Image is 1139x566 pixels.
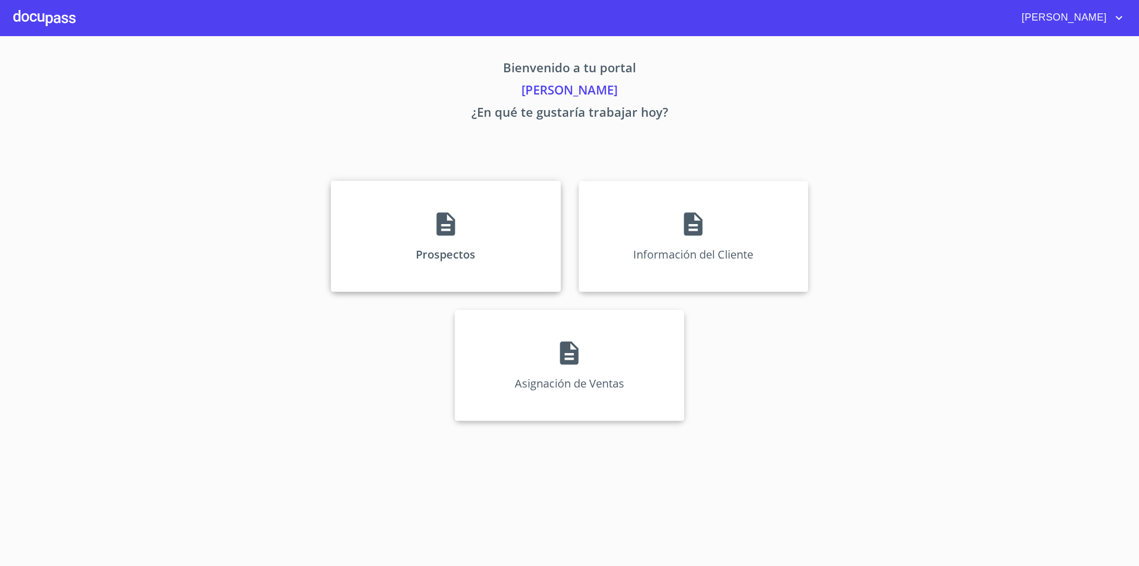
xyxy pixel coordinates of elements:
p: Prospectos [416,247,475,262]
p: [PERSON_NAME] [227,81,912,103]
span: [PERSON_NAME] [1013,9,1112,27]
p: ¿En qué te gustaría trabajar hoy? [227,103,912,125]
p: Asignación de Ventas [515,376,624,391]
button: account of current user [1013,9,1126,27]
p: Bienvenido a tu portal [227,58,912,81]
p: Información del Cliente [633,247,753,262]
